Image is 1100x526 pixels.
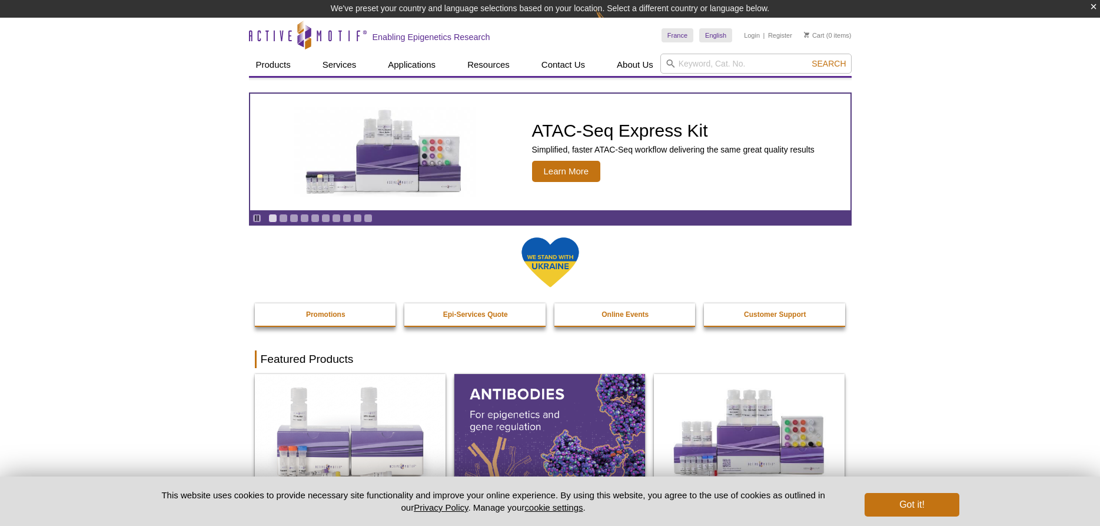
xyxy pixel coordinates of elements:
a: Privacy Policy [414,502,468,512]
a: About Us [610,54,660,76]
a: Toggle autoplay [252,214,261,223]
li: (0 items) [804,28,852,42]
a: Customer Support [704,303,846,326]
a: Go to slide 8 [343,214,351,223]
a: Online Events [554,303,697,326]
a: Resources [460,54,517,76]
a: Go to slide 3 [290,214,298,223]
a: ATAC-Seq Express Kit ATAC-Seq Express Kit Simplified, faster ATAC-Seq workflow delivering the sam... [250,94,850,210]
span: Learn More [532,161,601,182]
strong: Online Events [601,310,649,319]
a: Epi-Services Quote [404,303,547,326]
li: | [763,28,765,42]
h2: ATAC-Seq Express Kit [532,122,815,140]
a: Go to slide 1 [268,214,277,223]
a: Products [249,54,298,76]
img: Your Cart [804,32,809,38]
a: Go to slide 7 [332,214,341,223]
a: Login [744,31,760,39]
button: Search [808,58,849,69]
strong: Customer Support [744,310,806,319]
p: This website uses cookies to provide necessary site functionality and improve your online experie... [141,489,846,514]
img: CUT&Tag-IT® Express Assay Kit [654,374,845,489]
a: Cart [804,31,825,39]
a: Go to slide 4 [300,214,309,223]
a: Go to slide 5 [311,214,320,223]
img: DNA Library Prep Kit for Illumina [255,374,446,489]
a: Promotions [255,303,397,326]
a: Go to slide 2 [279,214,288,223]
a: Services [315,54,364,76]
a: Go to slide 10 [364,214,373,223]
a: Go to slide 9 [353,214,362,223]
strong: Promotions [306,310,345,319]
a: Contact Us [534,54,592,76]
img: All Antibodies [454,374,645,489]
img: ATAC-Seq Express Kit [288,107,482,197]
p: Simplified, faster ATAC-Seq workflow delivering the same great quality results [532,144,815,155]
a: English [699,28,732,42]
a: France [662,28,693,42]
strong: Epi-Services Quote [443,310,508,319]
a: Applications [381,54,443,76]
button: cookie settings [524,502,583,512]
img: Change Here [596,9,627,37]
input: Keyword, Cat. No. [660,54,852,74]
a: Register [768,31,792,39]
h2: Featured Products [255,350,846,368]
a: Go to slide 6 [321,214,330,223]
h2: Enabling Epigenetics Research [373,32,490,42]
article: ATAC-Seq Express Kit [250,94,850,210]
button: Got it! [865,493,959,517]
img: We Stand With Ukraine [521,236,580,289]
span: Search [812,59,846,68]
